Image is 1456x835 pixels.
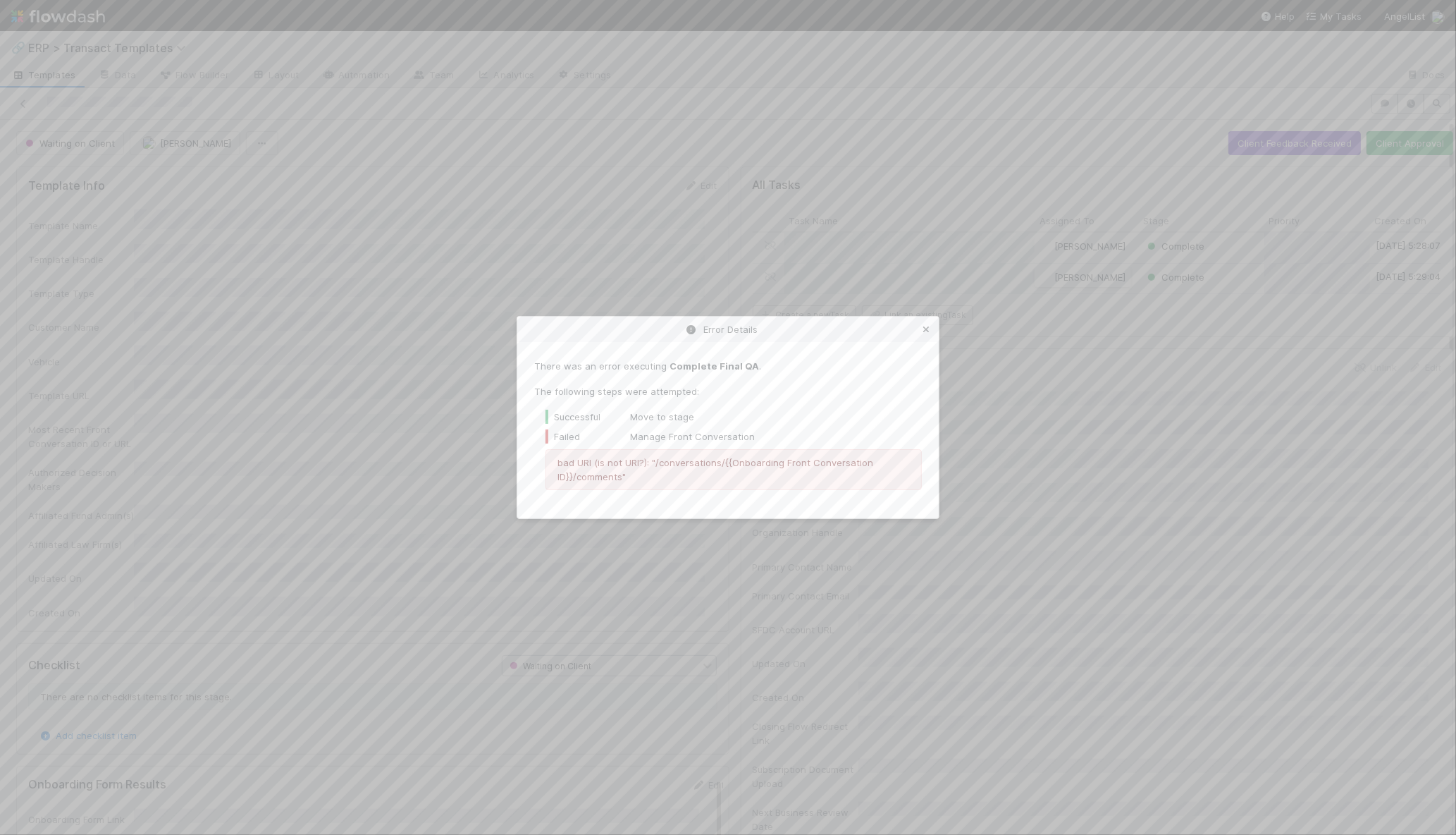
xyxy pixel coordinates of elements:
[517,317,939,342] div: Error Details
[545,429,922,444] div: Manage Front Conversation
[670,360,759,372] strong: Complete Final QA
[534,359,922,373] p: There was an error executing .
[545,429,630,444] div: Failed
[545,410,922,424] div: Move to stage
[545,410,630,424] div: Successful
[534,384,922,398] p: The following steps were attempted:
[557,456,910,484] p: bad URI (is not URI?): "/conversations/{{Onboarding Front Conversation ID}}/comments"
